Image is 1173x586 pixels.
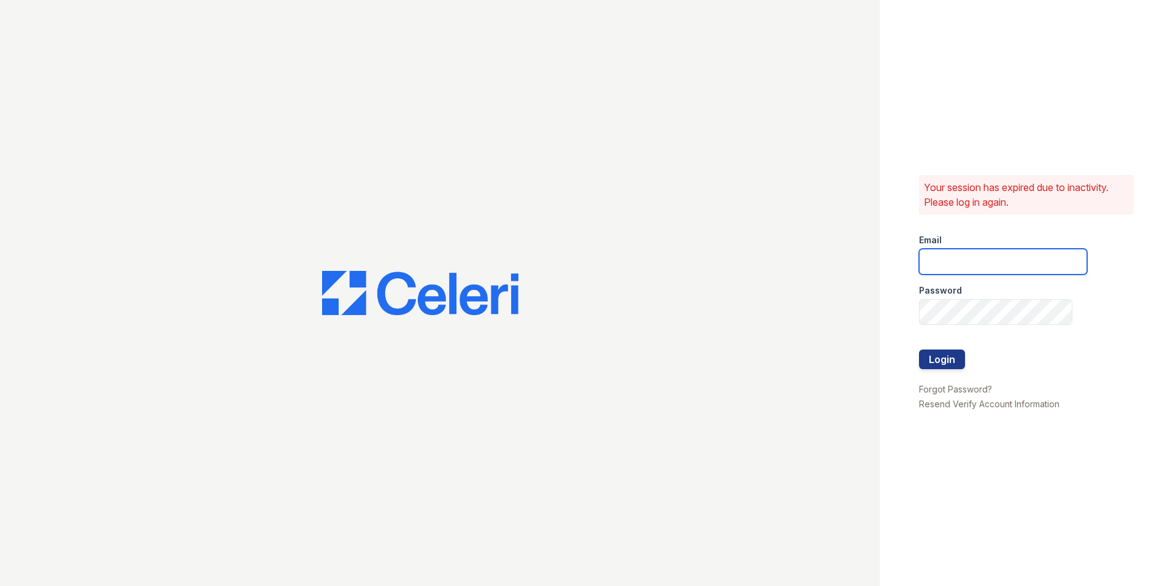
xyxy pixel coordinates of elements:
img: CE_Logo_Blue-a8612792a0a2168367f1c8372b55b34899dd931a85d93a1a3d3e32e68fde9ad4.png [322,271,518,315]
a: Forgot Password? [919,384,992,394]
label: Password [919,284,962,297]
label: Email [919,234,942,246]
a: Resend Verify Account Information [919,399,1060,409]
button: Login [919,350,965,369]
p: Your session has expired due to inactivity. Please log in again. [924,180,1129,209]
